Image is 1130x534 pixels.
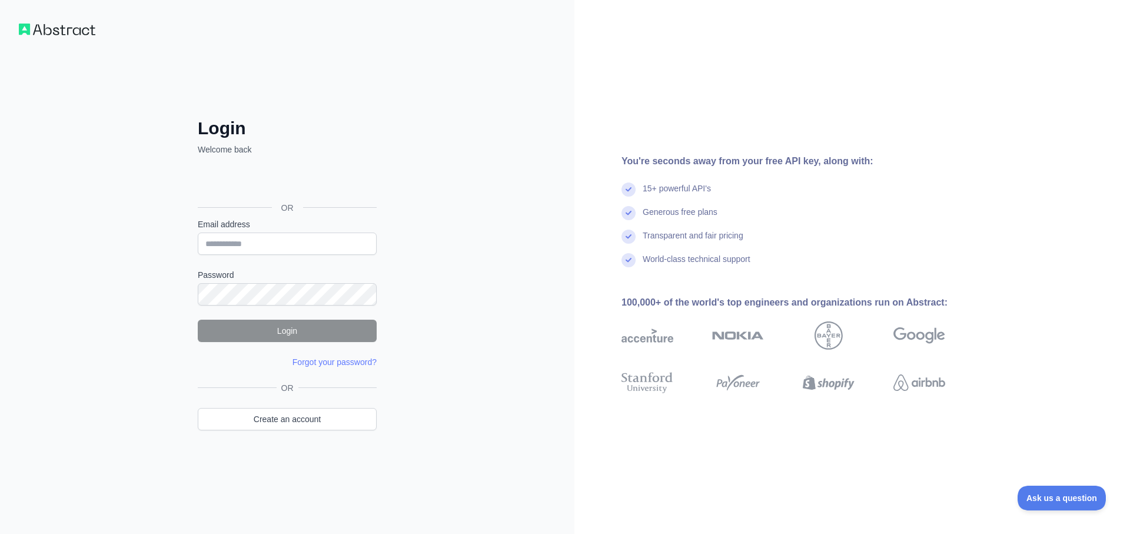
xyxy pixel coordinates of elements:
h2: Login [198,118,377,139]
img: Workflow [19,24,95,35]
div: 100,000+ of the world's top engineers and organizations run on Abstract: [621,296,983,310]
img: nokia [712,321,764,350]
div: World-class technical support [643,253,750,277]
button: Login [198,320,377,342]
div: You're seconds away from your free API key, along with: [621,154,983,168]
img: check mark [621,183,636,197]
img: payoneer [712,370,764,396]
img: stanford university [621,370,673,396]
img: check mark [621,206,636,220]
label: Email address [198,218,377,230]
p: Welcome back [198,144,377,155]
img: google [893,321,945,350]
label: Password [198,269,377,281]
img: airbnb [893,370,945,396]
img: check mark [621,253,636,267]
div: Transparent and fair pricing [643,230,743,253]
iframe: Toggle Customer Support [1018,486,1106,510]
span: OR [277,382,298,394]
div: Generous free plans [643,206,717,230]
img: bayer [815,321,843,350]
img: shopify [803,370,855,396]
div: 15+ powerful API's [643,183,711,206]
iframe: Sign in with Google Button [192,168,380,194]
img: accenture [621,321,673,350]
img: check mark [621,230,636,244]
a: Forgot your password? [293,357,377,367]
span: OR [272,202,303,214]
a: Create an account [198,408,377,430]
